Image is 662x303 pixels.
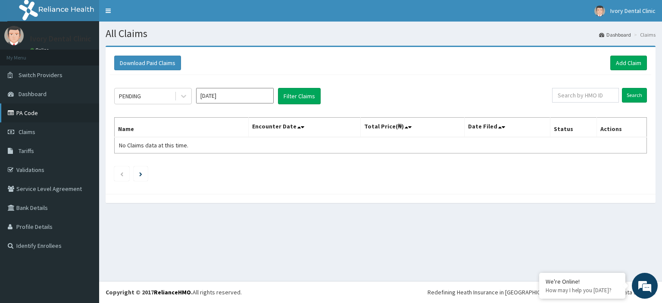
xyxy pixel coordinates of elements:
[594,6,605,16] img: User Image
[120,170,124,178] a: Previous page
[465,118,550,137] th: Date Filed
[599,31,631,38] a: Dashboard
[30,35,91,43] p: Ivory Dental Clinic
[30,47,51,53] a: Online
[154,288,191,296] a: RelianceHMO
[610,56,647,70] a: Add Claim
[19,90,47,98] span: Dashboard
[278,88,321,104] button: Filter Claims
[632,31,656,38] li: Claims
[596,118,646,137] th: Actions
[115,118,249,137] th: Name
[19,128,35,136] span: Claims
[610,7,656,15] span: Ivory Dental Clinic
[546,287,619,294] p: How may I help you today?
[428,288,656,297] div: Redefining Heath Insurance in [GEOGRAPHIC_DATA] using Telemedicine and Data Science!
[622,88,647,103] input: Search
[550,118,596,137] th: Status
[139,170,142,178] a: Next page
[119,141,188,149] span: No Claims data at this time.
[106,288,193,296] strong: Copyright © 2017 .
[19,71,62,79] span: Switch Providers
[4,26,24,45] img: User Image
[114,56,181,70] button: Download Paid Claims
[19,147,34,155] span: Tariffs
[546,278,619,285] div: We're Online!
[249,118,361,137] th: Encounter Date
[552,88,619,103] input: Search by HMO ID
[196,88,274,103] input: Select Month and Year
[106,28,656,39] h1: All Claims
[361,118,465,137] th: Total Price(₦)
[99,281,662,303] footer: All rights reserved.
[119,92,141,100] div: PENDING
